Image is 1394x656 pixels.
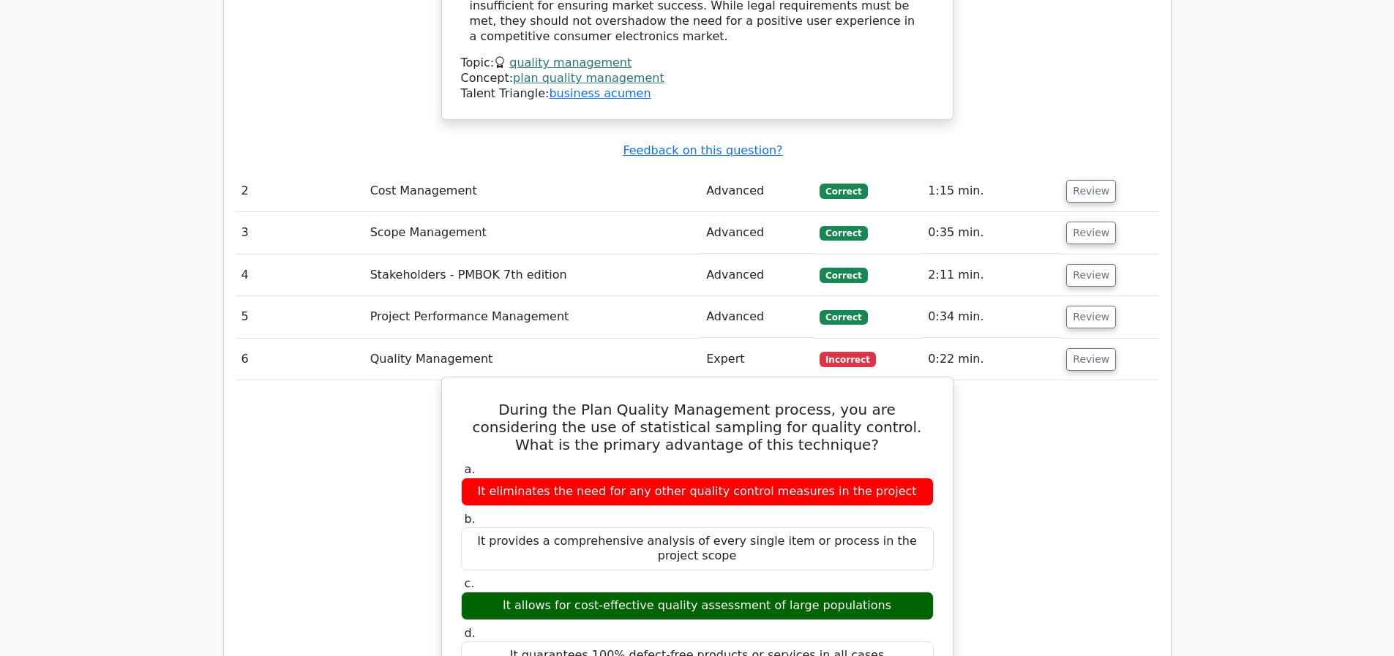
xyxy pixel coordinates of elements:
[236,170,364,212] td: 2
[236,339,364,380] td: 6
[700,170,814,212] td: Advanced
[922,296,1060,338] td: 0:34 min.
[922,212,1060,254] td: 0:35 min.
[465,462,476,476] span: a.
[700,296,814,338] td: Advanced
[820,226,867,241] span: Correct
[465,626,476,640] span: d.
[236,296,364,338] td: 5
[461,478,934,506] div: It eliminates the need for any other quality control measures in the project
[513,71,664,85] a: plan quality management
[820,184,867,198] span: Correct
[461,71,934,86] div: Concept:
[461,56,934,71] div: Topic:
[461,592,934,620] div: It allows for cost-effective quality assessment of large populations
[465,576,475,590] span: c.
[461,527,934,571] div: It provides a comprehensive analysis of every single item or process in the project scope
[364,296,700,338] td: Project Performance Management
[820,310,867,325] span: Correct
[922,170,1060,212] td: 1:15 min.
[922,255,1060,296] td: 2:11 min.
[236,255,364,296] td: 4
[623,143,782,157] a: Feedback on this question?
[1066,222,1116,244] button: Review
[509,56,632,69] a: quality management
[364,339,700,380] td: Quality Management
[549,86,651,100] a: business acumen
[922,339,1060,380] td: 0:22 min.
[236,212,364,254] td: 3
[465,512,476,526] span: b.
[364,255,700,296] td: Stakeholders - PMBOK 7th edition
[700,339,814,380] td: Expert
[1066,264,1116,287] button: Review
[820,268,867,282] span: Correct
[1066,180,1116,203] button: Review
[460,401,935,453] h5: During the Plan Quality Management process, you are considering the use of statistical sampling f...
[820,352,876,366] span: Incorrect
[461,56,934,101] div: Talent Triangle:
[364,212,700,254] td: Scope Management
[700,212,814,254] td: Advanced
[364,170,700,212] td: Cost Management
[1066,348,1116,371] button: Review
[1066,306,1116,328] button: Review
[700,255,814,296] td: Advanced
